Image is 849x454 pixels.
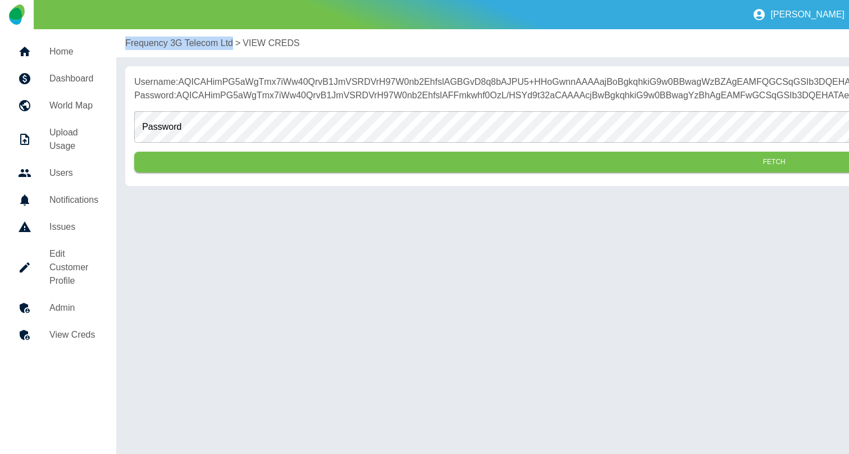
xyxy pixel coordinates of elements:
h5: Upload Usage [49,126,98,153]
h5: World Map [49,99,98,112]
a: Users [9,160,107,187]
h5: Edit Customer Profile [49,247,98,288]
h5: Issues [49,220,98,234]
h5: Notifications [49,193,98,207]
a: Issues [9,214,107,240]
a: Admin [9,294,107,321]
h5: Admin [49,301,98,315]
a: Upload Usage [9,119,107,160]
a: Home [9,38,107,65]
a: Frequency 3G Telecom Ltd [125,37,233,50]
h5: Users [49,166,98,180]
p: [PERSON_NAME] [770,10,845,20]
a: View Creds [9,321,107,348]
h5: View Creds [49,328,98,342]
h5: Home [49,45,98,58]
a: VIEW CREDS [243,37,299,50]
button: [PERSON_NAME] [748,3,849,26]
a: Dashboard [9,65,107,92]
a: Edit Customer Profile [9,240,107,294]
h5: Dashboard [49,72,98,85]
a: World Map [9,92,107,119]
img: Logo [9,4,24,25]
a: Notifications [9,187,107,214]
p: > [235,37,240,50]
